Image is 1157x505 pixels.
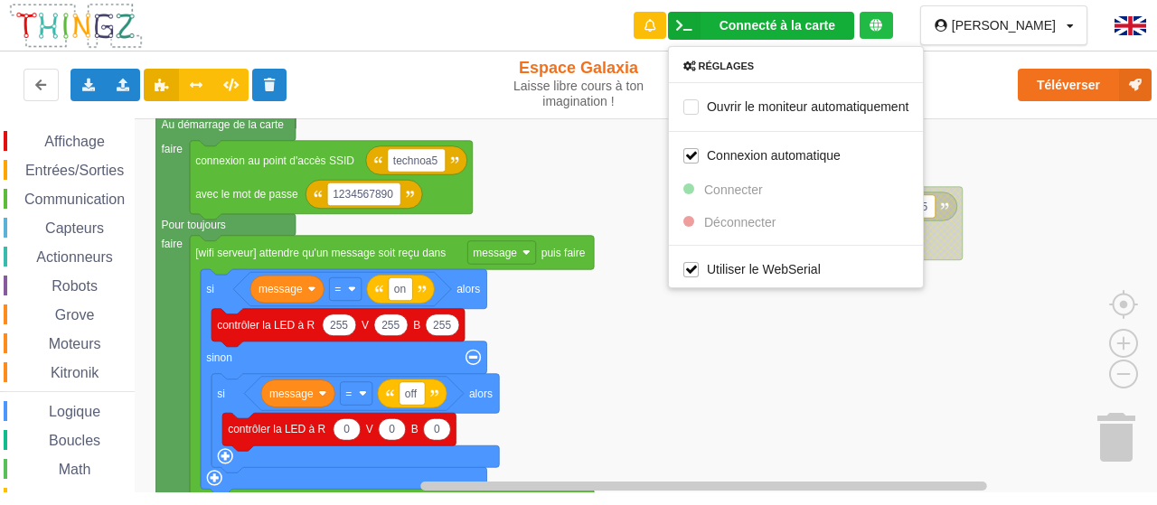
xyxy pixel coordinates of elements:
text: avec le mot de passe [195,188,298,201]
span: Actionneurs [33,249,116,265]
text: 255 [433,318,451,331]
img: gb.png [1115,16,1146,35]
text: si [206,283,214,295]
div: [PERSON_NAME] [952,19,1056,32]
text: contrôler la LED à R [228,423,325,435]
span: Math [56,462,94,477]
text: Pour toujours [162,218,226,230]
text: = [334,283,341,295]
text: 1234567890 [333,188,393,201]
div: Laisse libre cours à ton imagination ! [482,79,676,109]
label: Ouvrir le moniteur automatiquement [683,98,908,114]
text: 0 [389,423,395,435]
div: Ta base fonctionne bien ! [668,12,854,40]
div: Espace Galaxia [482,58,676,109]
span: Capteurs [42,220,107,236]
span: Communication [22,192,127,207]
span: Kitronik [48,365,101,380]
text: on [394,283,406,295]
div: Tu es connecté au serveur de création de Thingz [860,12,893,39]
img: thingz_logo.png [8,2,144,50]
text: faire [162,237,183,249]
text: off [405,387,418,399]
text: si [217,387,225,399]
span: Affichage [42,134,107,149]
text: alors [469,387,493,399]
span: Boucles [46,433,103,448]
text: faire [162,142,183,154]
text: 0 [343,423,350,435]
text: Au démarrage de la carte [162,117,285,130]
text: sinon [206,351,232,363]
text: V [362,318,369,331]
text: 255 [381,318,400,331]
text: 0 [434,423,440,435]
span: Moteurs [46,336,104,351]
text: message [259,283,303,295]
label: Utiliser le WebSerial [683,261,821,276]
text: B [413,318,420,331]
text: message [269,387,314,399]
text: [wifi serveur] attendre qu'un message soit reçu dans [195,246,446,258]
span: Robots [49,278,100,294]
span: Grove [52,307,98,323]
span: Logique [46,404,103,419]
button: Téléverser [1018,69,1152,101]
div: Réglages [669,60,923,72]
text: alors [456,283,480,295]
span: Entrées/Sorties [23,163,127,178]
text: technoa5 [393,154,438,166]
text: connexion au point d'accès SSID [195,154,354,166]
text: contrôler la LED à R [217,318,315,331]
text: 255 [330,318,348,331]
div: Connecté à la carte [720,19,835,32]
text: = [345,387,352,399]
text: V [366,423,373,435]
text: B [411,423,419,435]
text: puis faire [541,246,586,258]
text: message [473,246,517,258]
label: Connexion automatique [683,147,841,163]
